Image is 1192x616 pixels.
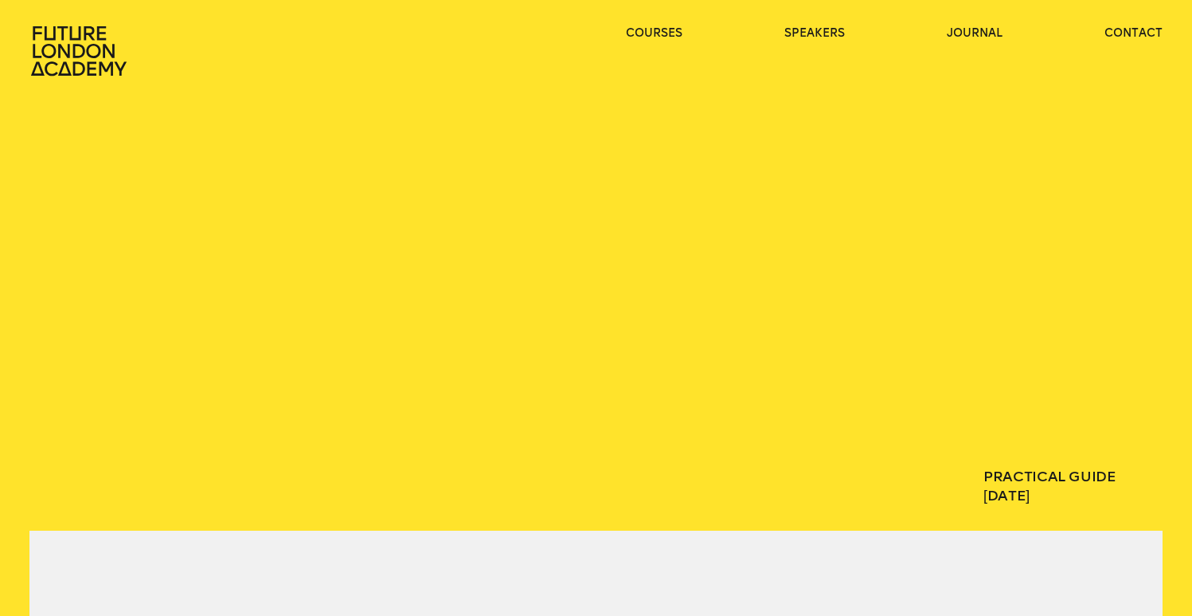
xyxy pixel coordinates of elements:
a: journal [947,26,1002,41]
a: speakers [784,26,845,41]
span: [DATE] [983,486,1163,505]
a: courses [626,26,682,41]
a: contact [1104,26,1163,41]
a: Practical Guide [983,468,1116,485]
